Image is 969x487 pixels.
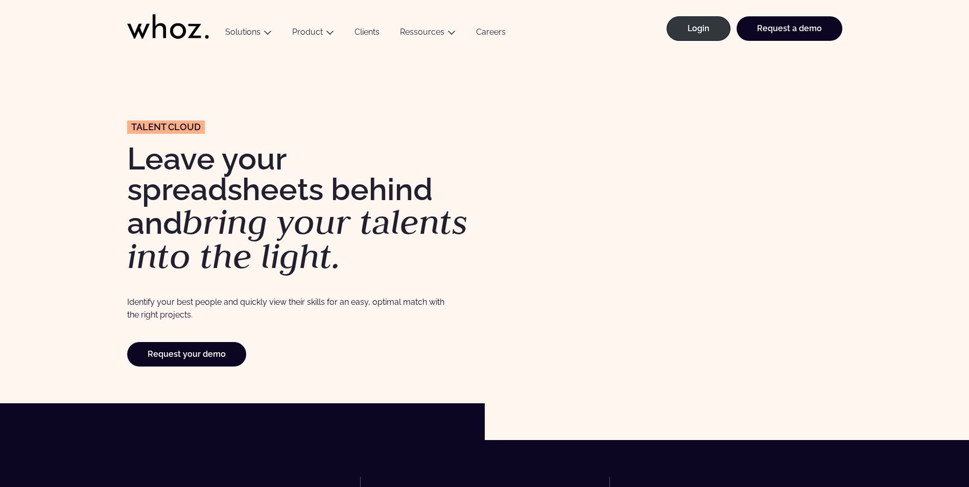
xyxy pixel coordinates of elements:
a: Ressources [400,27,444,37]
a: Clients [344,27,390,41]
a: Login [667,16,730,41]
a: Careers [466,27,516,41]
a: Request a demo [737,16,842,41]
h1: Leave your spreadsheets behind and [127,143,480,274]
button: Product [282,27,344,41]
p: Identify your best people and quickly view their skills for an easy, optimal match with the right... [127,296,444,322]
button: Ressources [390,27,466,41]
a: Product [292,27,323,37]
a: Request your demo [127,342,246,367]
button: Solutions [215,27,282,41]
span: Talent Cloud [131,123,201,132]
em: bring your talents into the light. [127,199,468,279]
